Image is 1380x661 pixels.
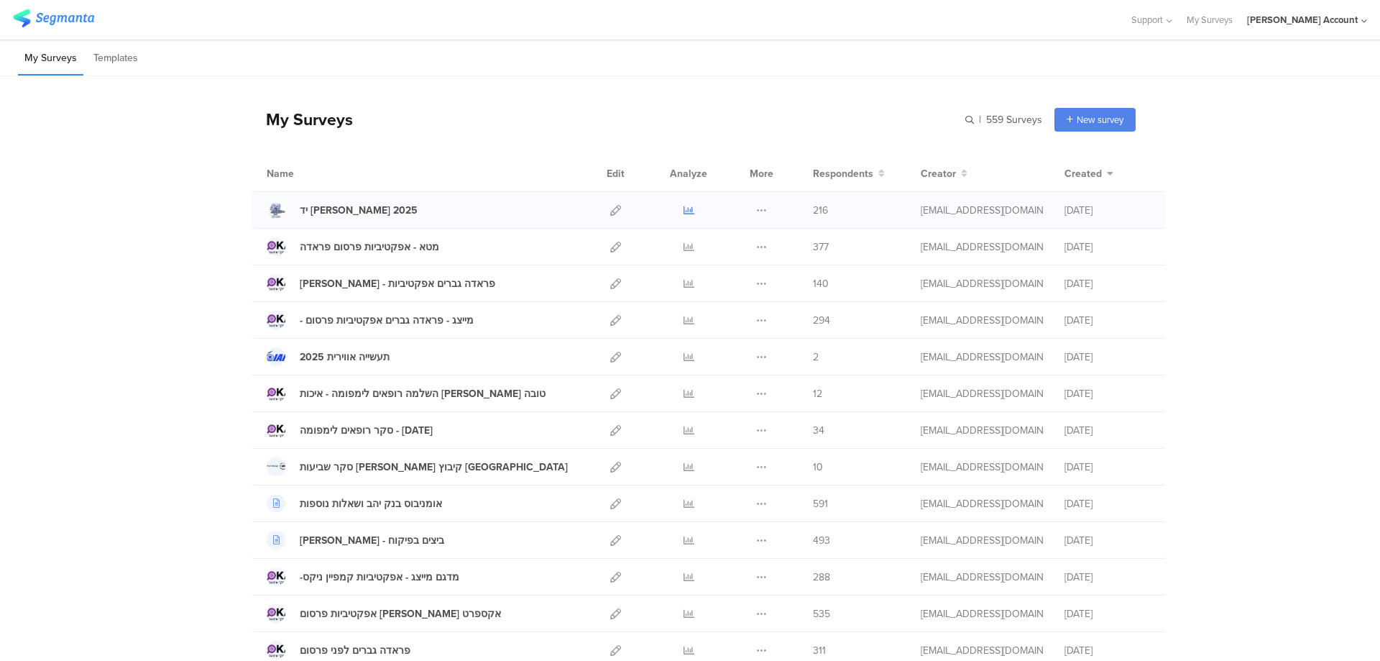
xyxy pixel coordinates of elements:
[1064,606,1151,621] div: [DATE]
[667,155,710,191] div: Analyze
[921,350,1043,365] div: miri@miridikman.co.il
[921,166,967,181] button: Creator
[267,166,353,181] div: Name
[746,155,777,191] div: More
[813,240,829,255] span: 377
[921,496,1043,511] div: miri@miridikman.co.il
[267,567,459,586] a: -מדגם מייצג - אפקטיביות קמפיין ניקס
[267,237,439,256] a: מטא - אפקטיביות פרסום פראדה
[300,460,568,475] div: סקר שביעות רצון קיבוץ כנרת
[813,496,828,511] span: 591
[813,643,826,658] span: 311
[600,155,631,191] div: Edit
[300,643,410,658] div: פראדה גברים לפני פרסום
[1064,313,1151,328] div: [DATE]
[921,276,1043,291] div: miri@miridikman.co.il
[813,276,829,291] span: 140
[921,203,1043,218] div: miri@miridikman.co.il
[300,276,495,291] div: טיקטוק - פראדה גברים אפקטיביות
[813,533,830,548] span: 493
[921,386,1043,401] div: miri@miridikman.co.il
[921,166,956,181] span: Creator
[1077,113,1123,127] span: New survey
[813,386,822,401] span: 12
[921,313,1043,328] div: miri@miridikman.co.il
[267,457,568,476] a: סקר שביעות [PERSON_NAME] קיבוץ [GEOGRAPHIC_DATA]
[87,42,144,76] li: Templates
[1064,276,1151,291] div: [DATE]
[813,203,828,218] span: 216
[1064,533,1151,548] div: [DATE]
[813,350,819,365] span: 2
[18,42,83,76] li: My Surveys
[921,240,1043,255] div: miri@miridikman.co.il
[1064,166,1102,181] span: Created
[267,201,418,219] a: יד [PERSON_NAME] 2025
[921,423,1043,438] div: miri@miridikman.co.il
[300,570,459,585] div: -מדגם מייצג - אפקטיביות קמפיין ניקס
[267,531,444,550] a: [PERSON_NAME] - ביצים בפיקוח
[1064,460,1151,475] div: [DATE]
[1064,240,1151,255] div: [DATE]
[300,203,418,218] div: יד מרדכי 2025
[921,570,1043,585] div: miri@miridikman.co.il
[1064,496,1151,511] div: [DATE]
[300,533,444,548] div: אסף פינק - ביצים בפיקוח
[1064,386,1151,401] div: [DATE]
[300,350,390,365] div: תעשייה אווירית 2025
[300,313,474,328] div: - מייצג - פראדה גברים אפקטיביות פרסום
[13,9,94,27] img: segmanta logo
[1131,13,1163,27] span: Support
[1064,570,1151,585] div: [DATE]
[813,313,830,328] span: 294
[267,604,501,623] a: אפקטיביות פרסום [PERSON_NAME] אקספרט
[1064,166,1113,181] button: Created
[813,166,885,181] button: Respondents
[921,606,1043,621] div: miri@miridikman.co.il
[300,240,439,255] div: מטא - אפקטיביות פרסום פראדה
[921,460,1043,475] div: miri@miridikman.co.il
[813,460,823,475] span: 10
[267,641,410,660] a: פראדה גברים לפני פרסום
[267,494,442,513] a: אומניבוס בנק יהב ושאלות נוספות
[1064,423,1151,438] div: [DATE]
[267,384,546,403] a: השלמה רופאים לימפומה - איכות [PERSON_NAME] טובה
[300,386,546,401] div: השלמה רופאים לימפומה - איכות חיים טובה
[252,107,353,132] div: My Surveys
[921,533,1043,548] div: miri@miridikman.co.il
[267,421,433,439] a: סקר רופאים לימפומה - [DATE]
[267,274,495,293] a: [PERSON_NAME] - פראדה גברים אפקטיביות
[1247,13,1358,27] div: [PERSON_NAME] Account
[813,606,830,621] span: 535
[267,347,390,366] a: תעשייה אווירית 2025
[977,112,983,127] span: |
[986,112,1042,127] span: 559 Surveys
[921,643,1043,658] div: miri@miridikman.co.il
[300,606,501,621] div: אפקטיביות פרסום מן אקספרט
[813,423,824,438] span: 34
[1064,203,1151,218] div: [DATE]
[813,166,873,181] span: Respondents
[1064,350,1151,365] div: [DATE]
[1064,643,1151,658] div: [DATE]
[300,496,442,511] div: אומניבוס בנק יהב ושאלות נוספות
[267,311,474,329] a: - מייצג - פראדה גברים אפקטיביות פרסום
[813,570,830,585] span: 288
[300,423,433,438] div: סקר רופאים לימפומה - ספטמבר 2025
